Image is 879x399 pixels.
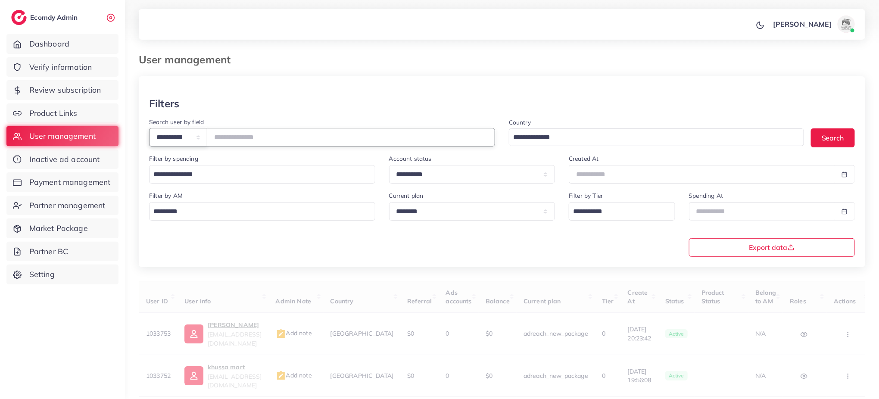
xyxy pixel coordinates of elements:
[149,154,198,163] label: Filter by spending
[6,57,118,77] a: Verify information
[689,238,855,257] button: Export data
[11,10,80,25] a: logoEcomdy Admin
[509,118,531,127] label: Country
[150,205,364,218] input: Search for option
[149,118,204,126] label: Search user by field
[773,19,832,29] p: [PERSON_NAME]
[389,191,424,200] label: Current plan
[29,154,100,165] span: Inactive ad account
[6,150,118,169] a: Inactive ad account
[6,172,118,192] a: Payment management
[29,223,88,234] span: Market Package
[29,62,92,73] span: Verify information
[6,196,118,215] a: Partner management
[149,191,183,200] label: Filter by AM
[570,205,664,218] input: Search for option
[29,131,96,142] span: User management
[509,128,804,146] div: Search for option
[569,191,603,200] label: Filter by Tier
[569,154,599,163] label: Created At
[29,177,111,188] span: Payment management
[6,80,118,100] a: Review subscription
[6,218,118,238] a: Market Package
[6,126,118,146] a: User management
[29,108,78,119] span: Product Links
[811,128,855,147] button: Search
[29,269,55,280] span: Setting
[29,200,106,211] span: Partner management
[510,131,793,144] input: Search for option
[6,265,118,284] a: Setting
[6,103,118,123] a: Product Links
[6,242,118,262] a: Partner BC
[150,168,364,181] input: Search for option
[749,244,795,251] span: Export data
[838,16,855,33] img: avatar
[30,13,80,22] h2: Ecomdy Admin
[29,246,69,257] span: Partner BC
[389,154,432,163] label: Account status
[29,38,69,50] span: Dashboard
[29,84,101,96] span: Review subscription
[11,10,27,25] img: logo
[689,191,723,200] label: Spending At
[768,16,858,33] a: [PERSON_NAME]avatar
[149,97,179,110] h3: Filters
[149,165,375,184] div: Search for option
[6,34,118,54] a: Dashboard
[139,53,237,66] h3: User management
[149,202,375,221] div: Search for option
[569,202,675,221] div: Search for option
